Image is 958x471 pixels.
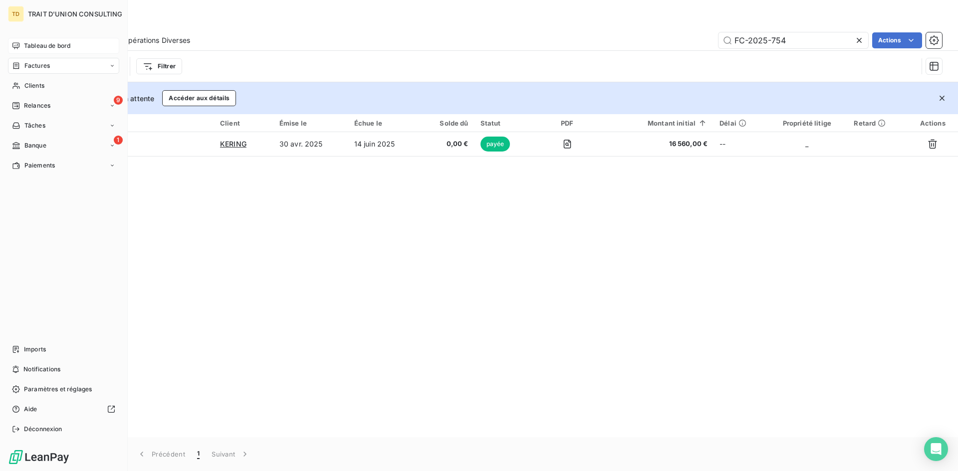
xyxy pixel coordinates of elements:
span: Paramètres et réglages [24,385,92,394]
span: Tâches [24,121,45,130]
button: Filtrer [136,58,182,74]
td: 14 juin 2025 [348,132,420,156]
span: Factures [24,61,50,70]
div: Actions [913,119,952,127]
span: 9 [114,96,123,105]
div: Open Intercom Messenger [924,437,948,461]
span: Imports [24,345,46,354]
button: Actions [872,32,922,48]
span: 0,00 € [426,139,469,149]
span: _ [805,140,808,148]
span: Clients [24,81,44,90]
div: Montant initial [606,119,708,127]
span: Opérations Diverses [123,35,190,45]
div: Solde dû [426,119,469,127]
td: -- [714,132,766,156]
button: Accéder aux détails [162,90,236,106]
span: Relances [24,101,50,110]
span: 16 560,00 € [606,139,708,149]
td: 30 avr. 2025 [273,132,348,156]
button: 1 [191,444,206,465]
span: Notifications [23,365,60,374]
span: Tableau de bord [24,41,70,50]
div: Échue le [354,119,414,127]
span: 1 [114,136,123,145]
span: Déconnexion [24,425,62,434]
div: Statut [480,119,528,127]
span: payée [480,137,510,152]
div: PDF [540,119,594,127]
img: Logo LeanPay [8,449,70,465]
a: Aide [8,401,119,417]
span: 1 [197,449,200,459]
span: Banque [24,141,46,150]
button: Précédent [131,444,191,465]
div: Client [220,119,267,127]
div: Propriété litige [772,119,842,127]
button: Suivant [206,444,256,465]
div: TD [8,6,24,22]
span: Aide [24,405,37,414]
div: Retard [854,119,901,127]
div: Délai [719,119,760,127]
span: Paiements [24,161,55,170]
span: TRAIT D'UNION CONSULTING [28,10,123,18]
span: KERING [220,140,246,148]
div: Émise le [279,119,342,127]
input: Rechercher [718,32,868,48]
